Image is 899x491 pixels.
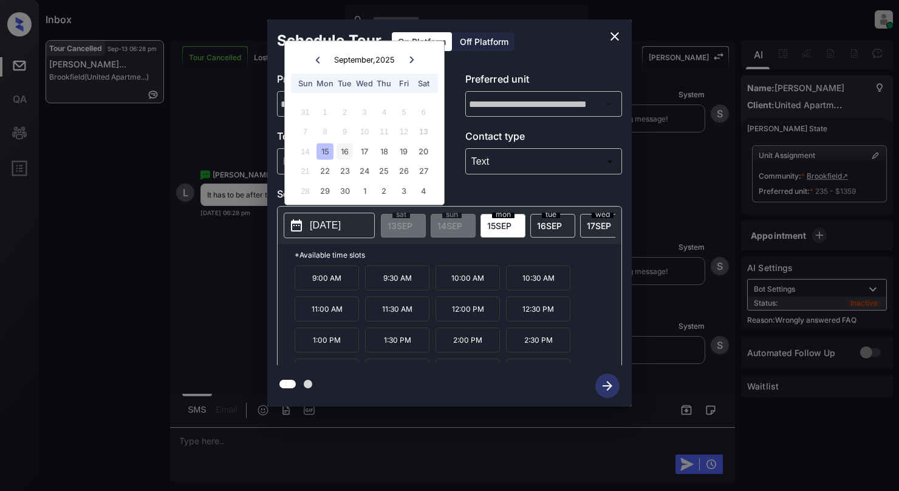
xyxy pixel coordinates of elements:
[492,211,514,218] span: mon
[337,103,353,120] div: Not available Tuesday, September 2nd, 2025
[295,266,359,290] p: 9:00 AM
[376,143,392,159] div: Choose Thursday, September 18th, 2025
[395,182,412,199] div: Choose Friday, October 3rd, 2025
[542,211,560,218] span: tue
[316,143,333,159] div: Choose Monday, September 15th, 2025
[356,182,372,199] div: Choose Wednesday, October 1st, 2025
[436,359,500,383] p: 4:00 PM
[297,123,313,140] div: Not available Sunday, September 7th, 2025
[316,182,333,199] div: Choose Monday, September 29th, 2025
[277,72,434,91] p: Preferred community
[376,75,392,92] div: Thu
[415,143,432,159] div: Choose Saturday, September 20th, 2025
[395,143,412,159] div: Choose Friday, September 19th, 2025
[316,123,333,140] div: Not available Monday, September 8th, 2025
[395,103,412,120] div: Not available Friday, September 5th, 2025
[337,182,353,199] div: Choose Tuesday, September 30th, 2025
[376,182,392,199] div: Choose Thursday, October 2nd, 2025
[588,370,627,402] button: btn-next
[356,75,372,92] div: Wed
[436,297,500,321] p: 12:00 PM
[280,151,431,171] div: In Person
[356,163,372,179] div: Choose Wednesday, September 24th, 2025
[392,32,452,51] div: On Platform
[316,103,333,120] div: Not available Monday, September 1st, 2025
[480,214,525,238] div: date-select
[295,244,621,266] p: *Available time slots
[365,297,429,321] p: 11:30 AM
[376,163,392,179] div: Choose Thursday, September 25th, 2025
[506,266,570,290] p: 10:30 AM
[415,103,432,120] div: Not available Saturday, September 6th, 2025
[395,123,412,140] div: Not available Friday, September 12th, 2025
[337,143,353,159] div: Choose Tuesday, September 16th, 2025
[415,75,432,92] div: Sat
[395,75,412,92] div: Fri
[537,221,562,231] span: 16 SEP
[289,102,440,201] div: month 2025-09
[454,32,514,51] div: Off Platform
[356,143,372,159] div: Choose Wednesday, September 17th, 2025
[267,19,391,62] h2: Schedule Tour
[487,221,511,231] span: 15 SEP
[295,297,359,321] p: 11:00 AM
[506,328,570,352] p: 2:30 PM
[295,359,359,383] p: 3:00 PM
[395,163,412,179] div: Choose Friday, September 26th, 2025
[465,72,623,91] p: Preferred unit
[297,163,313,179] div: Not available Sunday, September 21st, 2025
[295,328,359,352] p: 1:00 PM
[356,123,372,140] div: Not available Wednesday, September 10th, 2025
[297,103,313,120] div: Not available Sunday, August 31st, 2025
[580,214,625,238] div: date-select
[436,328,500,352] p: 2:00 PM
[337,75,353,92] div: Tue
[277,129,434,148] p: Tour type
[334,55,395,64] div: September , 2025
[506,297,570,321] p: 12:30 PM
[592,211,614,218] span: wed
[376,123,392,140] div: Not available Thursday, September 11th, 2025
[284,213,375,238] button: [DATE]
[356,103,372,120] div: Not available Wednesday, September 3rd, 2025
[297,75,313,92] div: Sun
[436,266,500,290] p: 10:00 AM
[337,123,353,140] div: Not available Tuesday, September 9th, 2025
[415,123,432,140] div: Not available Saturday, September 13th, 2025
[337,163,353,179] div: Choose Tuesday, September 23rd, 2025
[468,151,620,171] div: Text
[297,182,313,199] div: Not available Sunday, September 28th, 2025
[506,359,570,383] p: 4:30 PM
[365,266,429,290] p: 9:30 AM
[365,359,429,383] p: 3:30 PM
[465,129,623,148] p: Contact type
[530,214,575,238] div: date-select
[415,163,432,179] div: Choose Saturday, September 27th, 2025
[297,143,313,159] div: Not available Sunday, September 14th, 2025
[415,182,432,199] div: Choose Saturday, October 4th, 2025
[316,75,333,92] div: Mon
[277,187,622,206] p: Select slot
[587,221,611,231] span: 17 SEP
[310,218,341,233] p: [DATE]
[376,103,392,120] div: Not available Thursday, September 4th, 2025
[316,163,333,179] div: Choose Monday, September 22nd, 2025
[365,328,429,352] p: 1:30 PM
[603,24,627,49] button: close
